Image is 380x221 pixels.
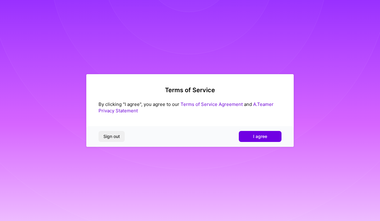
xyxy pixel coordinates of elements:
[181,101,243,107] a: Terms of Service Agreement
[239,131,281,142] button: I agree
[99,101,281,114] div: By clicking "I agree", you agree to our and
[99,131,125,142] button: Sign out
[103,133,120,139] span: Sign out
[253,133,267,139] span: I agree
[99,86,281,94] h2: Terms of Service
